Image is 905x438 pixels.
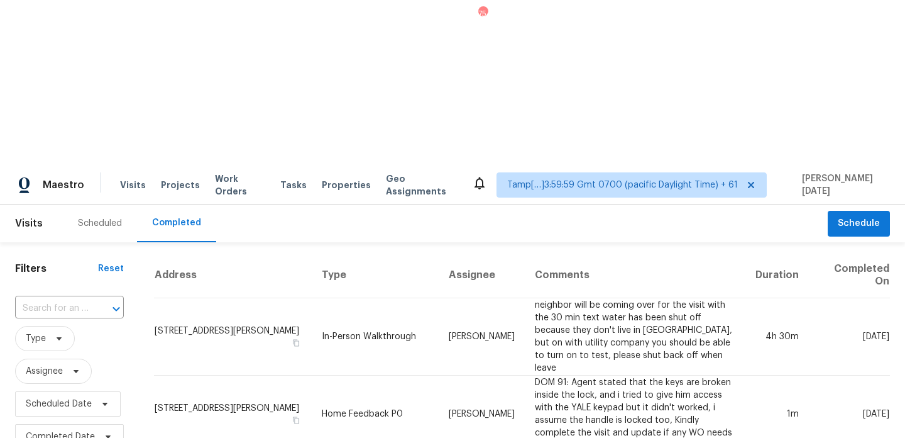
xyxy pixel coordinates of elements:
span: [PERSON_NAME][DATE] [797,172,886,198]
td: In-Person Walkthrough [312,298,438,376]
span: Type [26,332,46,345]
span: Geo Assignments [386,172,458,198]
span: Properties [322,179,371,191]
th: Assignee [439,252,525,298]
td: [PERSON_NAME] [439,298,525,376]
button: Open [107,300,125,318]
div: Completed [152,216,201,229]
span: Schedule [838,216,880,232]
span: Visits [15,210,43,237]
td: [STREET_ADDRESS][PERSON_NAME] [154,298,312,376]
h1: Filters [15,262,98,275]
span: Tasks [280,181,307,189]
th: Type [312,252,438,298]
span: Visits [120,179,146,191]
button: Schedule [828,211,890,237]
th: Comments [525,252,745,298]
td: neighbor will be coming over for the visit with the 30 min text water has been shut off because t... [525,298,745,376]
button: Copy Address [290,415,302,426]
div: Scheduled [78,217,122,230]
span: Assignee [26,365,63,378]
span: Maestro [43,179,84,191]
span: Projects [161,179,200,191]
td: 4h 30m [745,298,809,376]
th: Address [154,252,312,298]
th: Duration [745,252,809,298]
th: Completed On [809,252,890,298]
span: Tamp[…]3:59:59 Gmt 0700 (pacific Daylight Time) + 61 [507,179,738,191]
span: Work Orders [215,172,265,198]
td: [DATE] [809,298,890,376]
span: Scheduled Date [26,398,92,410]
button: Copy Address [290,337,302,349]
div: Reset [98,262,124,275]
input: Search for an address... [15,299,89,318]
